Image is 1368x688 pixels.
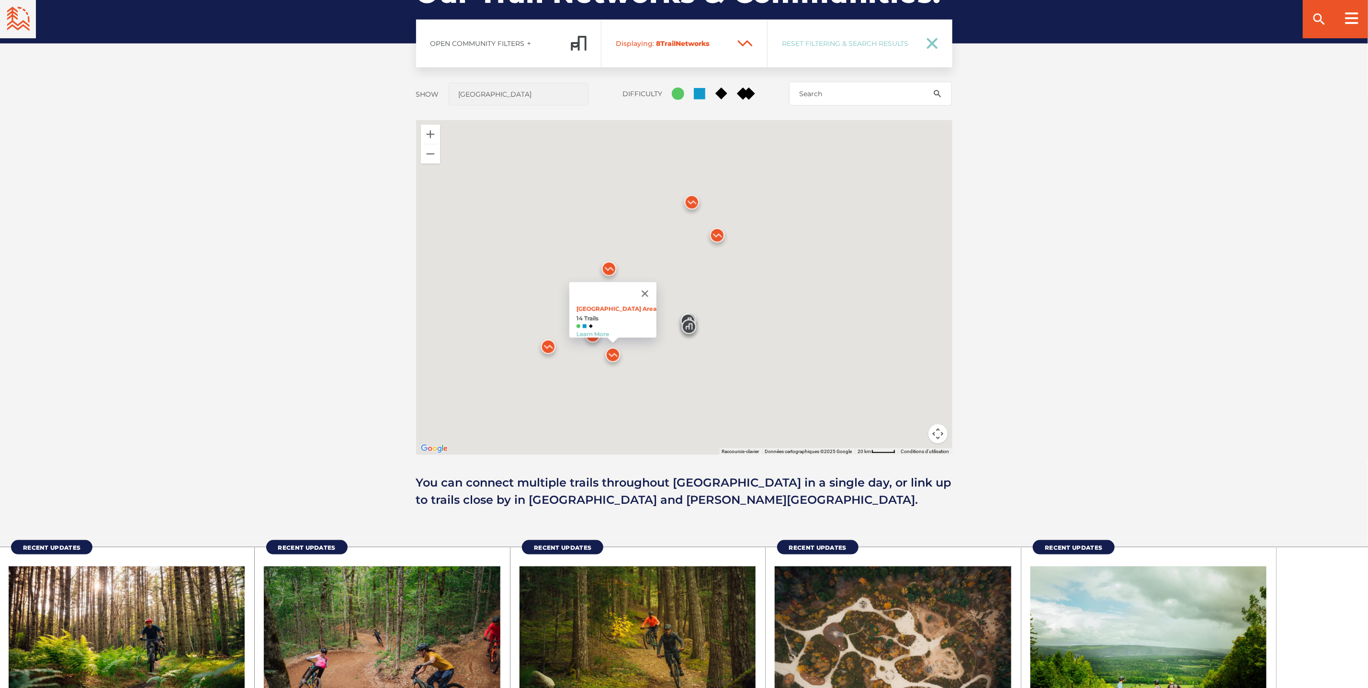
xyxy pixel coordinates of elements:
span: 8 [656,39,660,48]
ion-icon: search [933,89,942,99]
span: Displaying: [616,39,654,48]
button: Commandes de la caméra de la carte [928,424,948,444]
a: [GEOGRAPHIC_DATA] Area [577,305,656,312]
button: Fermer [633,282,656,305]
span: Recent Updates [534,544,591,551]
span: Open Community Filters [430,39,525,48]
img: Blue Square [583,324,587,328]
span: Données cartographiques ©2025 Google [765,449,852,454]
a: Recent Updates [777,540,859,555]
button: Zoom arrière [421,144,440,164]
input: Search [789,82,952,106]
a: Ouvrir cette zone dans Google Maps (s'ouvre dans une nouvelle fenêtre) [418,443,450,455]
button: Zoom avant [421,125,440,144]
button: search [923,82,952,106]
span: s [706,39,710,48]
a: Recent Updates [266,540,348,555]
span: Recent Updates [23,544,80,551]
span: Network [676,39,706,48]
button: Échelle cartographique : 20 km pour 46 px [855,448,898,455]
span: Recent Updates [278,544,336,551]
ion-icon: search [1311,11,1327,27]
a: Conditions d'utilisation (s'ouvre dans un nouvel onglet) [901,449,950,454]
span: 20 km [858,449,871,454]
strong: 14 Trails [577,315,656,322]
span: Trail [616,39,729,48]
a: Learn More [577,331,609,338]
span: Recent Updates [789,544,847,551]
img: Black Diamond [589,324,593,328]
a: Reset Filtering & Search Results [768,20,952,67]
img: Green Circle [577,324,580,328]
button: Raccourcis-clavier [722,448,759,455]
p: You can connect multiple trails throughout [GEOGRAPHIC_DATA] in a single day, or link up to trail... [416,474,952,509]
img: Google [418,443,450,455]
a: Open Community Filtersadd [416,20,601,67]
span: Recent Updates [1045,544,1102,551]
a: Recent Updates [522,540,603,555]
label: Difficulty [622,89,662,98]
ion-icon: add [526,40,532,47]
a: Recent Updates [11,540,92,555]
a: Recent Updates [1033,540,1114,555]
span: Reset Filtering & Search Results [782,39,914,48]
label: Show [416,90,439,99]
